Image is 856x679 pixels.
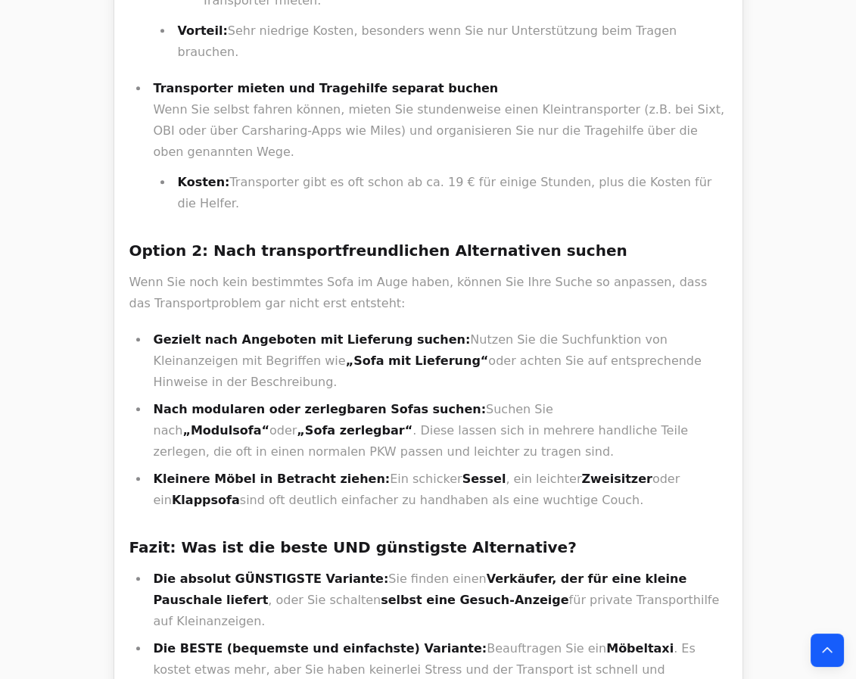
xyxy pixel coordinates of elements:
strong: „Sofa mit Lieferung“ [346,354,489,368]
li: Suchen Sie nach oder . Diese lassen sich in mehrere handliche Teile zerlegen, die oft in einen no... [149,399,727,463]
strong: Transporter mieten und Tragehilfe separat buchen [154,81,499,95]
strong: Zweisitzer [581,472,652,486]
strong: Gezielt nach Angeboten mit Lieferung suchen: [154,332,471,347]
h3: Option 2: Nach transportfreundlichen Alternativen suchen [129,238,727,263]
button: Back to top [811,634,844,667]
li: Sehr niedrige Kosten, besonders wenn Sie nur Unterstützung beim Tragen brauchen. [173,20,727,63]
h3: Fazit: Was ist die beste UND günstigste Alternative? [129,535,727,559]
strong: „Sofa zerlegbar“ [297,423,412,438]
strong: Kosten: [178,175,230,189]
strong: Die absolut GÜNSTIGSTE Variante: [154,572,389,586]
strong: Klappsofa [172,493,240,507]
strong: Die BESTE (bequemste und einfachste) Variante: [154,641,487,656]
p: Wenn Sie noch kein bestimmtes Sofa im Auge haben, können Sie Ihre Suche so anpassen, dass das Tra... [129,272,727,314]
strong: Vorteil: [178,23,228,38]
strong: selbst eine Gesuch-Anzeige [381,593,568,607]
li: Sie finden einen , oder Sie schalten für private Transporthilfe auf Kleinanzeigen. [149,568,727,632]
strong: Kleinere Möbel in Betracht ziehen: [154,472,391,486]
strong: Möbeltaxi [606,641,674,656]
li: Transporter gibt es oft schon ab ca. 19 € für einige Stunden, plus die Kosten für die Helfer. [173,172,727,214]
strong: Sessel [462,472,506,486]
p: Wenn Sie selbst fahren können, mieten Sie stundenweise einen Kleintransporter (z.B. bei Sixt, OBI... [154,78,727,163]
strong: Nach modularen oder zerlegbaren Sofas suchen: [154,402,486,416]
li: Nutzen Sie die Suchfunktion von Kleinanzeigen mit Begriffen wie oder achten Sie auf entsprechende... [149,329,727,393]
strong: „Modulsofa“ [182,423,269,438]
li: Ein schicker , ein leichter oder ein sind oft deutlich einfacher zu handhaben als eine wuchtige C... [149,469,727,511]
